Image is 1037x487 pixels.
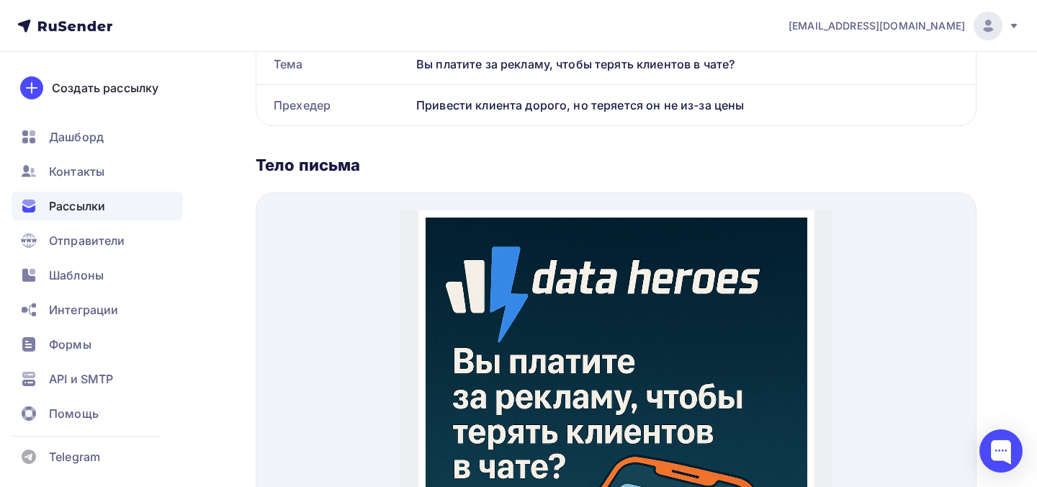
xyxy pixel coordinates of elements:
[52,79,158,97] div: Создать рассылку
[49,336,91,353] span: Формы
[49,405,99,422] span: Помощь
[12,330,183,359] a: Формы
[256,85,410,125] div: Прехедер
[49,448,100,465] span: Telegram
[12,157,183,186] a: Контакты
[49,197,105,215] span: Рассылки
[12,192,183,220] a: Рассылки
[49,267,104,284] span: Шаблоны
[49,128,104,146] span: Дашборд
[789,12,1020,40] a: [EMAIL_ADDRESS][DOMAIN_NAME]
[789,19,965,33] span: [EMAIL_ADDRESS][DOMAIN_NAME]
[49,301,118,318] span: Интеграции
[12,226,183,255] a: Отправители
[256,155,977,175] div: Тело письма
[12,261,183,290] a: Шаблоны
[256,44,410,84] div: Тема
[410,85,976,125] div: Привести клиента дорого, но теряется он не из-за цены
[49,163,104,180] span: Контакты
[12,122,183,151] a: Дашборд
[49,232,125,249] span: Отправители
[410,44,976,84] div: Вы платите за рекламу, чтобы терять клиентов в чате?
[49,370,113,388] span: API и SMTP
